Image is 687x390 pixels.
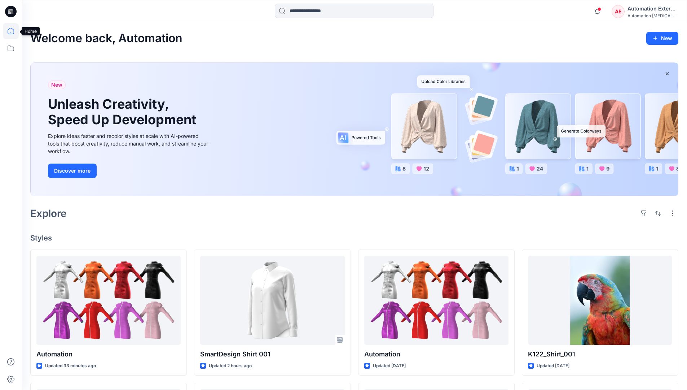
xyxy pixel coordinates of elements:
p: Updated 2 hours ago [209,362,252,370]
p: K122_Shirt_001 [528,349,672,359]
a: SmartDesign Shirt 001 [200,256,344,345]
p: Automation [364,349,508,359]
div: Automation [MEDICAL_DATA]... [627,13,678,18]
div: Automation External [627,4,678,13]
button: Discover more [48,164,97,178]
p: Updated [DATE] [373,362,406,370]
a: K122_Shirt_001 [528,256,672,345]
div: Explore ideas faster and recolor styles at scale with AI-powered tools that boost creativity, red... [48,132,210,155]
p: SmartDesign Shirt 001 [200,349,344,359]
p: Updated 33 minutes ago [45,362,96,370]
a: Discover more [48,164,210,178]
p: Updated [DATE] [537,362,569,370]
div: AE [612,5,625,18]
h2: Explore [30,208,67,219]
h1: Unleash Creativity, Speed Up Development [48,96,199,127]
h4: Styles [30,234,678,242]
a: Automation [36,256,181,345]
a: Automation [364,256,508,345]
p: Automation [36,349,181,359]
h2: Welcome back, Automation [30,32,182,45]
button: New [646,32,678,45]
span: New [51,81,62,89]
